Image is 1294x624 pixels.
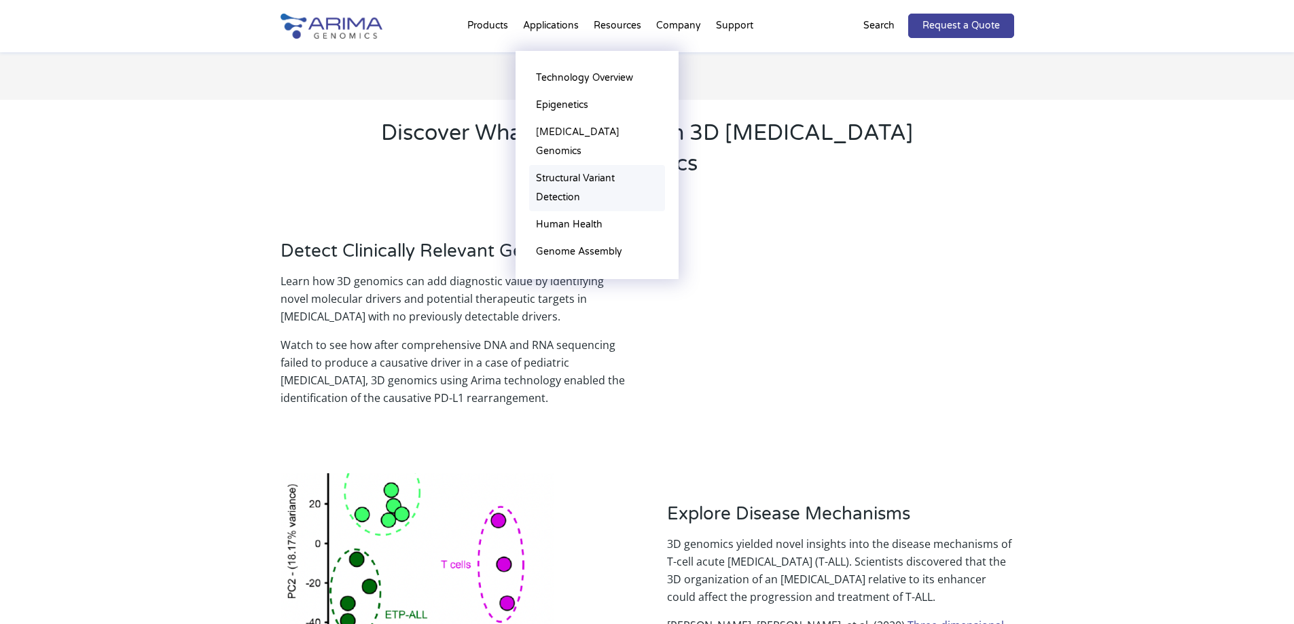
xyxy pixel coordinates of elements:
a: Technology Overview [529,65,665,92]
a: Structural Variant Detection [529,165,665,211]
p: Learn how 3D genomics can add diagnostic value by identifying novel molecular drivers and potenti... [281,272,627,336]
p: Search [863,17,895,35]
h3: Detect Clinically Relevant Gene Fusions [281,240,627,272]
h2: Discover What’s Possible with 3D [MEDICAL_DATA] Genomics [335,118,960,189]
h3: Explore Disease Mechanisms [667,503,1013,535]
a: Epigenetics [529,92,665,119]
a: [MEDICAL_DATA] Genomics [529,119,665,165]
a: Human Health [529,211,665,238]
p: 3D genomics yielded novel insights into the disease mechanisms of T-cell acute [MEDICAL_DATA] (T-... [667,535,1013,617]
p: Watch to see how after comprehensive DNA and RNA sequencing failed to produce a causative driver ... [281,336,627,407]
iframe: vimeo-player [667,226,1013,421]
img: Arima-Genomics-logo [281,14,382,39]
a: Genome Assembly [529,238,665,265]
a: Request a Quote [908,14,1014,38]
